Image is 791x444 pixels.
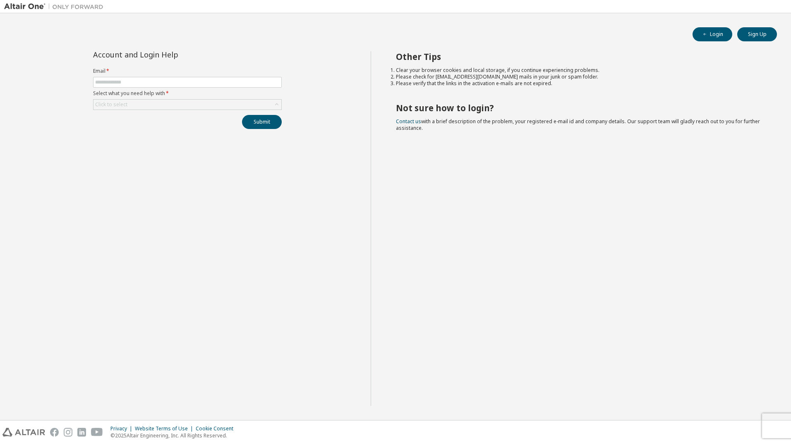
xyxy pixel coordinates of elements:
div: Click to select [95,101,127,108]
div: Cookie Consent [196,425,238,432]
button: Sign Up [737,27,777,41]
div: Privacy [110,425,135,432]
button: Submit [242,115,282,129]
img: altair_logo.svg [2,428,45,437]
img: youtube.svg [91,428,103,437]
img: linkedin.svg [77,428,86,437]
h2: Not sure how to login? [396,103,762,113]
h2: Other Tips [396,51,762,62]
label: Email [93,68,282,74]
div: Account and Login Help [93,51,244,58]
div: Click to select [93,100,281,110]
a: Contact us [396,118,421,125]
img: Altair One [4,2,108,11]
div: Website Terms of Use [135,425,196,432]
button: Login [693,27,732,41]
img: facebook.svg [50,428,59,437]
label: Select what you need help with [93,90,282,97]
span: with a brief description of the problem, your registered e-mail id and company details. Our suppo... [396,118,760,131]
img: instagram.svg [64,428,72,437]
p: © 2025 Altair Engineering, Inc. All Rights Reserved. [110,432,238,439]
li: Please check for [EMAIL_ADDRESS][DOMAIN_NAME] mails in your junk or spam folder. [396,74,762,80]
li: Please verify that the links in the activation e-mails are not expired. [396,80,762,87]
li: Clear your browser cookies and local storage, if you continue experiencing problems. [396,67,762,74]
